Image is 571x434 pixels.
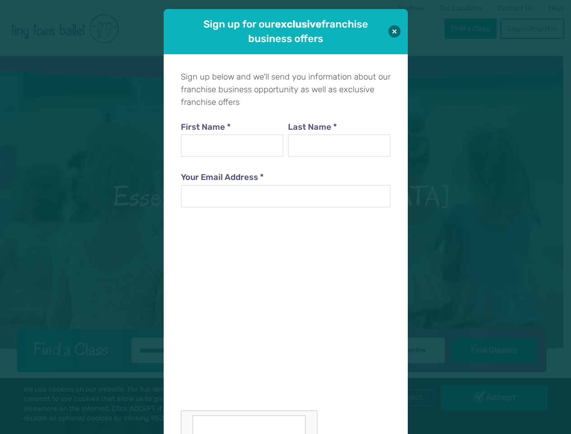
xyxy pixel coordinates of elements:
strong: exclusive [275,18,321,30]
label: First Name * [181,121,284,134]
label: Last Name * [288,121,391,134]
p: Sign up below and we'll send you information about our franchise business opportunity as well as ... [181,71,391,108]
label: Your Email Address * [181,171,391,184]
h1: Sign up for our franchise business offers [189,17,382,46]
